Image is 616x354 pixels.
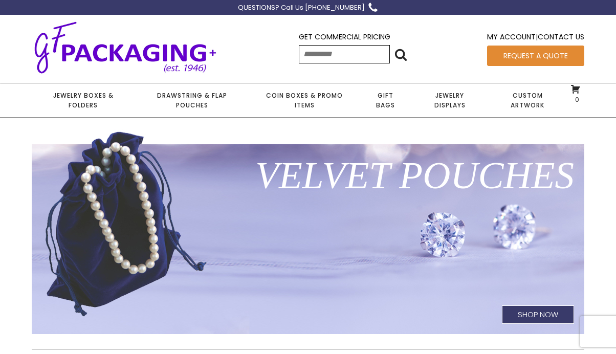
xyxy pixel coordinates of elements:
[32,140,584,211] h1: Velvet Pouches
[573,95,579,104] span: 0
[32,129,584,334] a: Velvet PouchesShop Now
[487,46,584,66] a: Request a Quote
[488,83,567,117] a: Custom Artwork
[32,83,135,117] a: Jewelry Boxes & Folders
[502,305,574,324] h1: Shop Now
[487,31,584,45] div: |
[32,19,219,75] img: GF Packaging + - Established 1946
[135,83,249,117] a: Drawstring & Flap Pouches
[359,83,412,117] a: Gift Bags
[487,32,536,42] a: My Account
[238,3,365,13] div: QUESTIONS? Call Us [PHONE_NUMBER]
[412,83,488,117] a: Jewelry Displays
[250,83,359,117] a: Coin Boxes & Promo Items
[570,84,581,103] a: 0
[299,32,390,42] a: Get Commercial Pricing
[538,32,584,42] a: Contact Us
